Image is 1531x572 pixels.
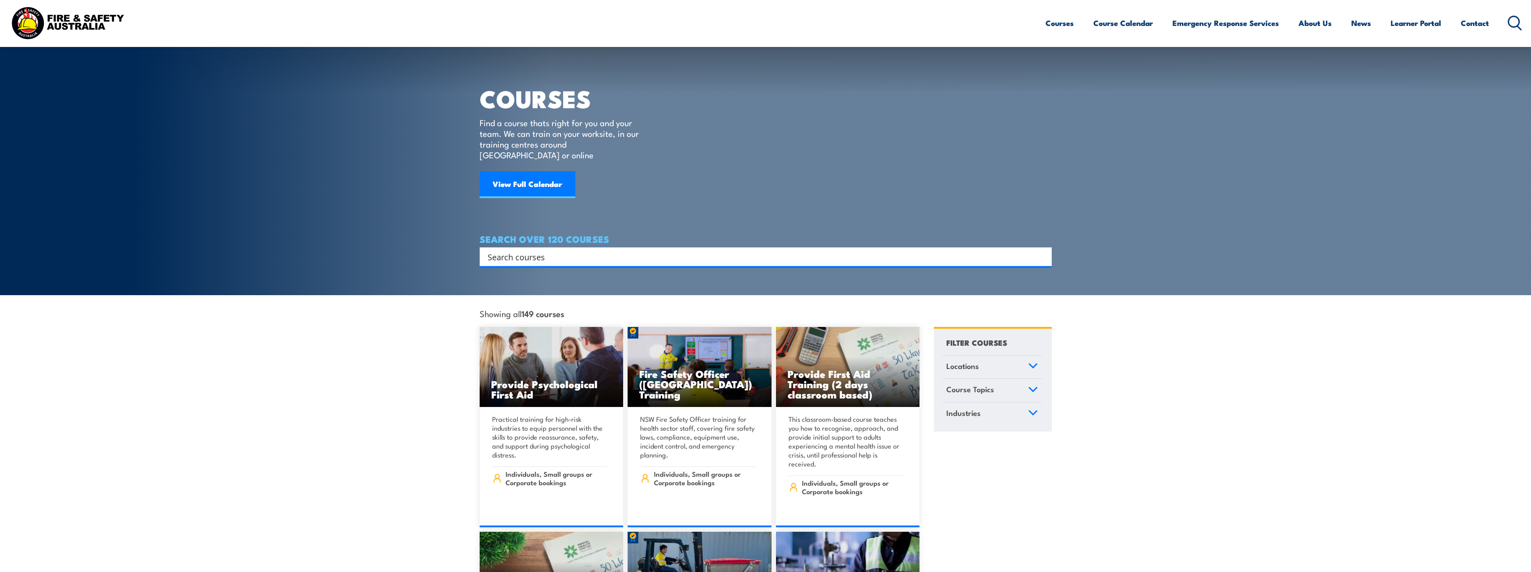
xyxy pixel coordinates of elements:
[1299,11,1332,35] a: About Us
[942,356,1042,379] a: Locations
[628,327,772,407] img: Fire Safety Advisor
[480,327,624,407] img: Mental Health First Aid Training Course from Fire & Safety Australia
[788,369,908,399] h3: Provide First Aid Training (2 days classroom based)
[506,470,608,487] span: Individuals, Small groups or Corporate bookings
[942,403,1042,426] a: Industries
[639,369,760,399] h3: Fire Safety Officer ([GEOGRAPHIC_DATA]) Training
[1093,11,1153,35] a: Course Calendar
[1461,11,1489,35] a: Contact
[640,415,756,459] p: NSW Fire Safety Officer training for health sector staff, covering fire safety laws, compliance, ...
[789,415,905,468] p: This classroom-based course teaches you how to recognise, approach, and provide initial support t...
[480,88,652,109] h1: COURSES
[942,379,1042,402] a: Course Topics
[776,327,920,407] img: Mental Health First Aid Training (Standard) – Classroom
[802,479,904,496] span: Individuals, Small groups or Corporate bookings
[491,379,612,399] h3: Provide Psychological First Aid
[480,171,575,198] a: View Full Calendar
[480,234,1052,244] h4: SEARCH OVER 120 COURSES
[946,360,979,372] span: Locations
[628,327,772,407] a: Fire Safety Officer ([GEOGRAPHIC_DATA]) Training
[946,336,1007,348] h4: FILTER COURSES
[776,327,920,407] a: Provide First Aid Training (2 days classroom based)
[946,407,981,419] span: Industries
[480,117,643,160] p: Find a course thats right for you and your team. We can train on your worksite, in our training c...
[1391,11,1441,35] a: Learner Portal
[489,250,1034,263] form: Search form
[480,327,624,407] a: Provide Psychological First Aid
[1046,11,1074,35] a: Courses
[654,470,756,487] span: Individuals, Small groups or Corporate bookings
[1173,11,1279,35] a: Emergency Response Services
[522,307,564,319] strong: 149 courses
[946,383,994,395] span: Course Topics
[480,309,564,318] span: Showing all
[488,250,1032,263] input: Search input
[492,415,608,459] p: Practical training for high-risk industries to equip personnel with the skills to provide reassur...
[1351,11,1371,35] a: News
[1036,250,1049,263] button: Search magnifier button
